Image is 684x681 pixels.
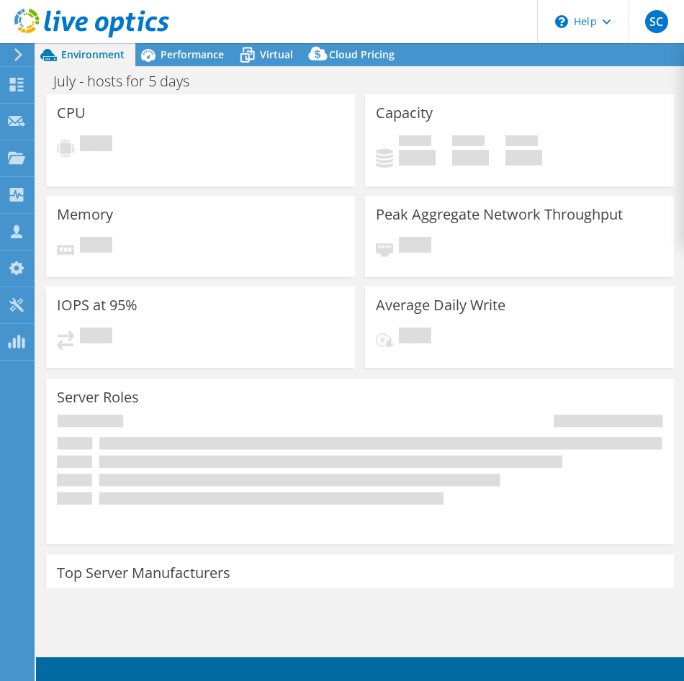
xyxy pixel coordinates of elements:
span: Pending [80,328,112,347]
h3: Memory [57,207,113,222]
h3: Server Roles [57,389,139,405]
span: Pending [80,237,112,256]
span: Pending [80,135,112,155]
span: Total [505,135,538,150]
h3: CPU [57,105,86,121]
h4: 0 GiB [505,150,542,166]
h3: Average Daily Write [376,297,505,313]
h1: July - hosts for 5 days [47,73,212,89]
span: Cloud Pricing [329,48,395,61]
span: Environment [61,48,125,61]
h3: Peak Aggregate Network Throughput [376,207,623,222]
span: Pending [399,328,431,347]
span: SC [645,10,668,33]
h3: Capacity [376,105,433,121]
h3: IOPS at 95% [57,297,138,313]
span: Performance [161,48,224,61]
span: Free [452,135,485,150]
svg: \n [555,15,568,28]
span: Pending [399,237,431,256]
h4: 0 GiB [452,150,489,166]
span: Virtual [260,48,293,61]
span: Used [399,135,431,150]
h3: Top Server Manufacturers [57,565,230,581]
h4: 0 GiB [399,150,436,166]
